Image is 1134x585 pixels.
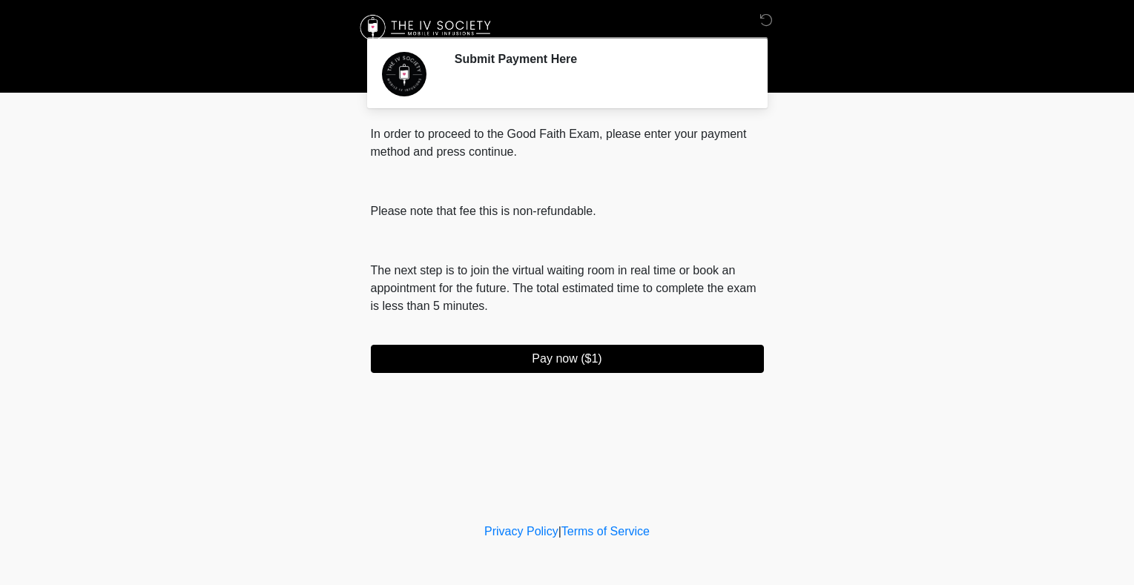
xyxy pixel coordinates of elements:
[558,525,561,538] a: |
[455,52,742,66] h2: Submit Payment Here
[371,202,764,220] p: Please note that fee this is non-refundable.
[371,345,764,373] button: Pay now ($1)
[356,11,498,44] img: The IV Society Logo
[371,262,764,315] p: The next step is to join the virtual waiting room in real time or book an appointment for the fut...
[484,525,558,538] a: Privacy Policy
[371,125,764,161] p: In order to proceed to the Good Faith Exam, please enter your payment method and press continue.
[561,525,650,538] a: Terms of Service
[382,52,426,96] img: Agent Avatar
